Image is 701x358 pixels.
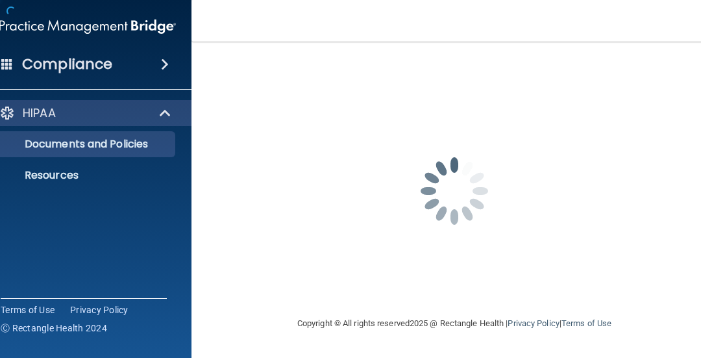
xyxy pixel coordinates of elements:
[1,322,107,335] span: Ⓒ Rectangle Health 2024
[389,126,519,256] img: spinner.e123f6fc.gif
[561,318,611,328] a: Terms of Use
[508,318,559,328] a: Privacy Policy
[217,303,691,344] div: Copyright © All rights reserved 2025 @ Rectangle Health | |
[22,55,112,73] h4: Compliance
[70,303,129,316] a: Privacy Policy
[1,303,55,316] a: Terms of Use
[23,105,56,121] p: HIPAA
